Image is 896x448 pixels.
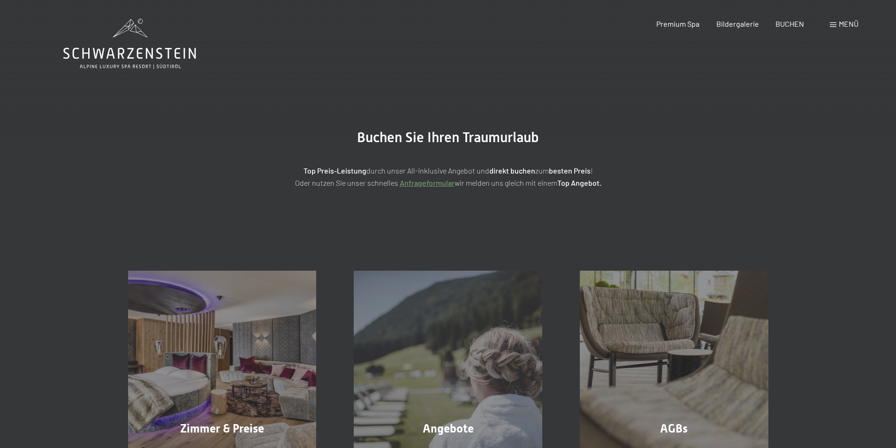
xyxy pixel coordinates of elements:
[775,19,804,28] a: BUCHEN
[180,422,264,435] span: Zimmer & Preise
[400,178,455,187] a: Anfrageformular
[304,166,366,175] strong: Top Preis-Leistung
[656,19,699,28] a: Premium Spa
[489,166,535,175] strong: direkt buchen
[549,166,591,175] strong: besten Preis
[423,422,474,435] span: Angebote
[716,19,759,28] a: Bildergalerie
[557,178,601,187] strong: Top Angebot.
[839,19,858,28] span: Menü
[213,165,683,189] p: durch unser All-inklusive Angebot und zum ! Oder nutzen Sie unser schnelles wir melden uns gleich...
[660,422,688,435] span: AGBs
[357,129,539,145] span: Buchen Sie Ihren Traumurlaub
